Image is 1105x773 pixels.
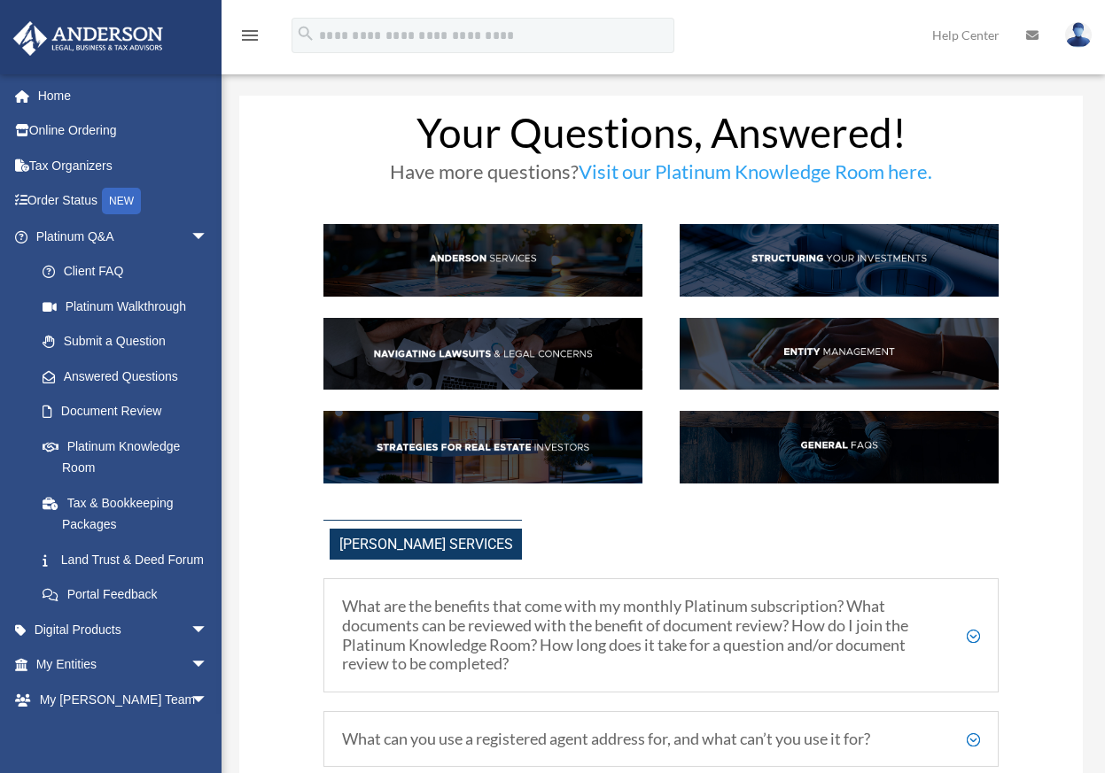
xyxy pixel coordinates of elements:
a: Visit our Platinum Knowledge Room here. [579,159,932,192]
h1: Your Questions, Answered! [323,112,999,162]
img: StructInv_hdr [680,224,999,297]
a: Home [12,78,235,113]
img: StratsRE_hdr [323,411,642,483]
span: [PERSON_NAME] Services [330,529,522,560]
a: menu [239,31,261,46]
span: arrow_drop_down [191,219,226,255]
h5: What can you use a registered agent address for, and what can’t you use it for? [342,730,980,749]
a: Client FAQ [25,254,226,290]
span: arrow_drop_down [191,612,226,648]
i: search [296,24,315,43]
a: Digital Productsarrow_drop_down [12,612,235,647]
img: GenFAQ_hdr [680,411,999,483]
img: EntManag_hdr [680,318,999,390]
h3: Have more questions? [323,162,999,190]
a: Answered Questions [25,359,235,394]
img: NavLaw_hdr [323,318,642,390]
span: arrow_drop_down [191,647,226,684]
a: Portal Feedback [25,577,235,613]
img: Anderson Advisors Platinum Portal [8,21,168,56]
a: Platinum Q&Aarrow_drop_down [12,219,235,254]
a: Tax Organizers [12,148,235,183]
a: My Entitiesarrow_drop_down [12,647,235,683]
a: Online Ordering [12,113,235,149]
i: menu [239,25,261,46]
a: Land Trust & Deed Forum [25,542,235,577]
a: Platinum Walkthrough [25,289,235,324]
h5: What are the benefits that come with my monthly Platinum subscription? What documents can be revi... [342,597,980,673]
a: Submit a Question [25,324,235,359]
a: My [PERSON_NAME] Teamarrow_drop_down [12,682,235,717]
img: AndServ_hdr [323,224,642,297]
img: User Pic [1065,22,1092,48]
a: Document Review [25,394,235,429]
span: arrow_drop_down [191,682,226,718]
div: NEW [102,188,141,214]
a: Platinum Knowledge Room [25,429,235,485]
a: Tax & Bookkeeping Packages [25,485,235,542]
a: Order StatusNEW [12,183,235,220]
